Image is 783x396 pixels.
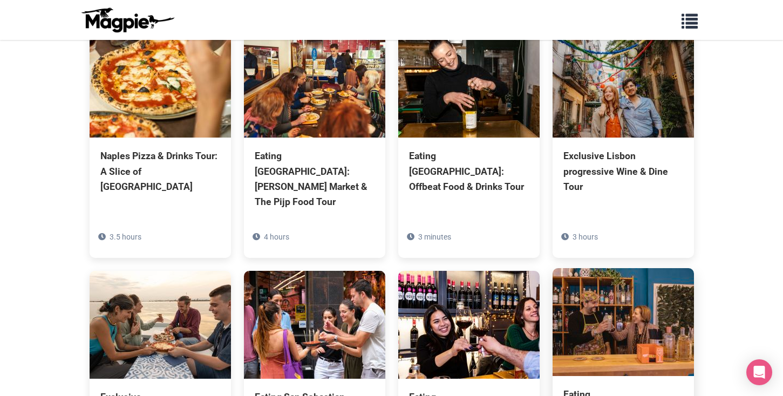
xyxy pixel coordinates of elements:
img: Exclusive Lisbon progressive Wine & Dine Tour [553,30,694,138]
div: Open Intercom Messenger [746,359,772,385]
div: Eating [GEOGRAPHIC_DATA]: [PERSON_NAME] Market & The Pijp Food Tour [255,148,375,209]
span: 3.5 hours [110,233,141,241]
img: Naples Pizza & Drinks Tour: A Slice of Naples [90,30,231,138]
img: Exclusive Venice: Private Hidden Islands Food & Boat Tour [90,271,231,379]
a: Naples Pizza & Drinks Tour: A Slice of [GEOGRAPHIC_DATA] 3.5 hours [90,30,231,242]
img: Eating Palermo: Evening Food & Wine Tour [553,268,694,376]
a: Eating [GEOGRAPHIC_DATA]: [PERSON_NAME] Market & The Pijp Food Tour 4 hours [244,30,385,258]
span: 3 hours [573,233,598,241]
img: logo-ab69f6fb50320c5b225c76a69d11143b.png [79,7,176,33]
img: Eating Milan: Navigli Food & Drinks Tour [398,271,540,379]
img: Eating Venice: Offbeat Food & Drinks Tour [398,30,540,138]
div: Exclusive Lisbon progressive Wine & Dine Tour [563,148,683,194]
span: 3 minutes [418,233,451,241]
a: Exclusive Lisbon progressive Wine & Dine Tour 3 hours [553,30,694,242]
div: Naples Pizza & Drinks Tour: A Slice of [GEOGRAPHIC_DATA] [100,148,220,194]
span: 4 hours [264,233,289,241]
a: Eating [GEOGRAPHIC_DATA]: Offbeat Food & Drinks Tour 3 minutes [398,30,540,242]
img: Eating San Sebastian Pintxos Tour [244,271,385,379]
div: Eating [GEOGRAPHIC_DATA]: Offbeat Food & Drinks Tour [409,148,529,194]
img: Eating Amsterdam: Albert Cuyp Market & The Pijp Food Tour [244,30,385,138]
